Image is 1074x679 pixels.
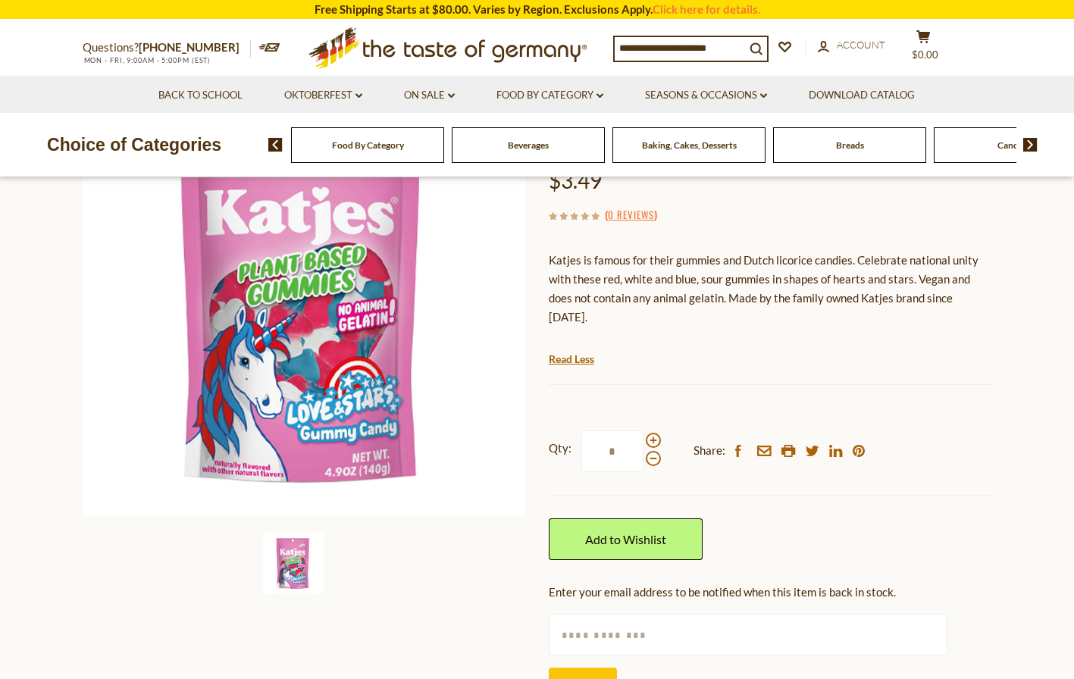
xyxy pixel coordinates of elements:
a: Beverages [508,139,549,151]
button: $0.00 [901,30,947,67]
a: Seasons & Occasions [645,87,767,104]
a: [PHONE_NUMBER] [139,40,240,54]
span: MON - FRI, 9:00AM - 5:00PM (EST) [83,56,211,64]
a: Breads [836,139,864,151]
img: previous arrow [268,138,283,152]
a: Click here for details. [653,2,760,16]
a: Oktoberfest [284,87,362,104]
span: ( ) [605,207,657,222]
input: Qty: [581,430,643,472]
a: Baking, Cakes, Desserts [642,139,737,151]
a: Account [818,37,885,54]
a: Back to School [158,87,243,104]
span: Share: [694,441,725,460]
a: Add to Wishlist [549,518,703,560]
p: Katjes is famous for their gummies and Dutch licorice candies. Celebrate national unity with thes... [549,251,992,327]
a: Food By Category [496,87,603,104]
a: Food By Category [332,139,404,151]
img: Katjes Love & Stars [83,72,526,515]
p: Questions? [83,38,251,58]
a: Read Less [549,352,594,367]
a: 0 Reviews [608,207,654,224]
a: Candy [997,139,1023,151]
a: Download Catalog [809,87,915,104]
img: Katjes Love & Stars [263,533,324,593]
span: $3.49 [549,167,602,193]
a: On Sale [404,87,455,104]
strong: Qty: [549,439,571,458]
span: $0.00 [912,48,938,61]
span: Account [837,39,885,51]
div: Enter your email address to be notified when this item is back in stock. [549,583,992,602]
img: next arrow [1023,138,1038,152]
